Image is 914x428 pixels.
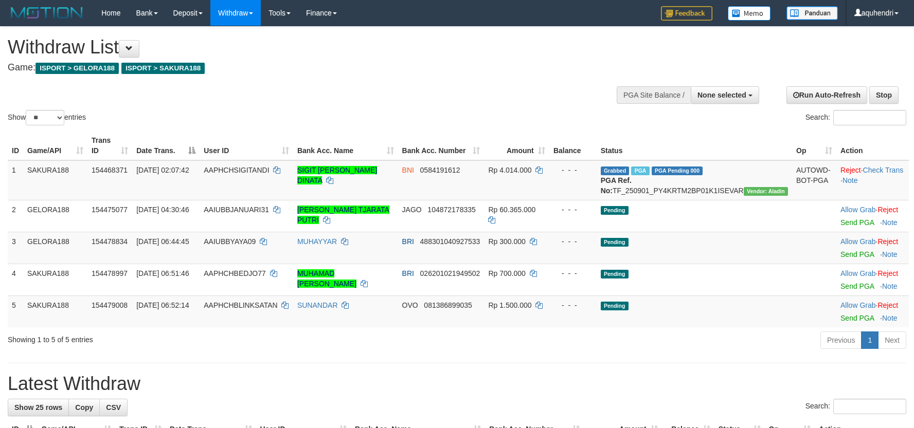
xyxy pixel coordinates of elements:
a: MUHAYYAR [297,237,337,246]
th: Bank Acc. Number: activate to sort column ascending [398,131,485,160]
a: Allow Grab [840,301,875,309]
b: PGA Ref. No: [601,176,632,195]
td: TF_250901_PY4KRTM2BP01K1ISEVAR [597,160,792,200]
th: Amount: activate to sort column ascending [484,131,549,160]
a: Reject [877,301,898,309]
td: SAKURA188 [23,160,87,200]
span: Rp 300.000 [488,237,525,246]
span: AAIUBBJANUARI31 [204,206,269,214]
th: Bank Acc. Name: activate to sort column ascending [293,131,398,160]
img: MOTION_logo.png [8,5,86,21]
a: Note [843,176,858,184]
td: · [836,264,909,295]
label: Search: [805,399,906,414]
button: None selected [691,86,759,104]
span: Copy 026201021949502 to clipboard [420,269,480,277]
td: SAKURA188 [23,295,87,327]
td: SAKURA188 [23,264,87,295]
a: Previous [820,331,862,349]
span: CSV [106,403,121,412]
span: [DATE] 04:30:46 [136,206,189,214]
span: Marked by aquhendri [631,166,649,175]
span: PGA Pending [652,166,703,175]
td: · [836,200,909,232]
h1: Withdraw List [8,37,599,58]
span: [DATE] 06:51:46 [136,269,189,277]
td: 2 [8,200,23,232]
a: Note [882,314,898,322]
span: Vendor URL: https://payment4.1velocity.biz [744,187,788,196]
div: - - - [553,300,593,310]
span: Copy 081386899035 to clipboard [424,301,472,309]
div: - - - [553,204,593,215]
span: OVO [402,301,418,309]
a: Reject [877,237,898,246]
span: AAIUBBYAYA09 [204,237,256,246]
span: Copy 104872178335 to clipboard [427,206,475,214]
span: Grabbed [601,166,630,175]
th: Status [597,131,792,160]
span: Rp 700.000 [488,269,525,277]
a: Reject [840,166,861,174]
td: AUTOWD-BOT-PGA [792,160,836,200]
td: 3 [8,232,23,264]
th: ID [8,131,23,160]
span: 154478834 [92,237,128,246]
span: None selected [697,91,746,99]
input: Search: [833,110,906,125]
img: Button%20Memo.svg [728,6,771,21]
span: [DATE] 06:44:45 [136,237,189,246]
select: Showentries [26,110,64,125]
span: Rp 1.500.000 [488,301,531,309]
span: Pending [601,302,629,310]
a: SUNANDAR [297,301,338,309]
a: Allow Grab [840,206,875,214]
label: Show entries [8,110,86,125]
span: Copy 488301040927533 to clipboard [420,237,480,246]
a: [PERSON_NAME] TJARATA PUTRI [297,206,389,224]
label: Search: [805,110,906,125]
td: 1 [8,160,23,200]
td: GELORA188 [23,232,87,264]
span: ISPORT > GELORA188 [35,63,119,74]
span: [DATE] 06:52:14 [136,301,189,309]
a: Send PGA [840,218,874,227]
h1: Latest Withdraw [8,374,906,394]
a: CSV [99,399,128,416]
img: Feedback.jpg [661,6,712,21]
span: 154479008 [92,301,128,309]
a: Allow Grab [840,269,875,277]
a: Reject [877,269,898,277]
span: 154478997 [92,269,128,277]
span: [DATE] 02:07:42 [136,166,189,174]
td: 5 [8,295,23,327]
input: Search: [833,399,906,414]
span: AAPHCHBEDJO77 [204,269,266,277]
span: Copy 0584191612 to clipboard [420,166,460,174]
a: Note [882,218,898,227]
a: Next [878,331,906,349]
a: Note [882,250,898,258]
span: · [840,269,877,277]
td: · [836,295,909,327]
div: PGA Site Balance / [617,86,691,104]
div: Showing 1 to 5 of 5 entries [8,330,373,345]
th: Balance [549,131,597,160]
th: Trans ID: activate to sort column ascending [87,131,132,160]
a: Allow Grab [840,237,875,246]
span: Pending [601,206,629,215]
a: 1 [861,331,879,349]
th: Game/API: activate to sort column ascending [23,131,87,160]
h4: Game: [8,63,599,73]
a: Check Trans [863,166,904,174]
a: Stop [869,86,899,104]
a: Reject [877,206,898,214]
a: Send PGA [840,250,874,258]
a: MUHAMAD [PERSON_NAME] [297,269,356,288]
span: · [840,237,877,246]
span: AAPHCHSIGITANDI [204,166,269,174]
div: - - - [553,165,593,175]
span: Rp 4.014.000 [488,166,531,174]
span: 154475077 [92,206,128,214]
a: Show 25 rows [8,399,69,416]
